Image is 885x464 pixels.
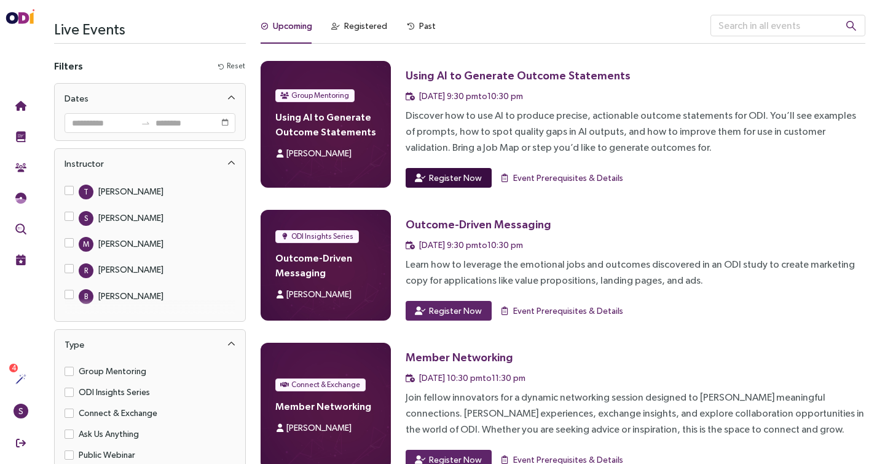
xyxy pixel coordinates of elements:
[15,223,26,234] img: Outcome Validation
[275,250,376,280] h4: Outcome-Driven Messaging
[291,378,360,391] span: Connect & Exchange
[275,399,376,414] h4: Member Networking
[406,68,631,83] div: Using AI to Generate Outcome Statements
[74,364,151,378] span: Group Mentoring
[12,364,16,372] span: 4
[286,423,352,433] span: [PERSON_NAME]
[98,211,163,225] div: [PERSON_NAME]
[406,390,865,438] div: Join fellow innovators for a dynamic networking session designed to [PERSON_NAME] meaningful conn...
[419,19,436,33] div: Past
[65,156,104,171] div: Instructor
[286,148,352,158] span: [PERSON_NAME]
[7,398,34,425] button: S
[7,430,34,457] button: Sign Out
[74,385,155,399] span: ODI Insights Series
[419,373,525,383] span: [DATE] 10:30 pm to 11:30 pm
[74,448,140,462] span: Public Webinar
[499,301,624,321] button: Event Prerequisites & Details
[419,240,523,250] span: [DATE] 9:30 pm to 10:30 pm
[513,171,623,185] span: Event Prerequisites & Details
[98,263,163,276] div: [PERSON_NAME]
[84,211,88,226] span: S
[84,185,88,199] span: T
[227,60,245,72] span: Reset
[406,168,492,188] button: Register Now
[65,337,84,352] div: Type
[291,230,353,242] span: ODI Insights Series
[74,427,144,441] span: Ask Us Anything
[98,185,163,198] div: [PERSON_NAME]
[7,366,34,393] button: Actions
[7,123,34,150] button: Training
[15,254,26,265] img: Live Events
[84,289,88,304] span: B
[65,91,88,106] div: Dates
[141,118,151,128] span: to
[141,118,151,128] span: swap-right
[7,246,34,273] button: Live Events
[273,19,312,33] div: Upcoming
[55,330,245,359] div: Type
[406,108,865,156] div: Discover how to use AI to produce precise, actionable outcome statements for ODI. You’ll see exam...
[55,84,245,113] div: Dates
[55,149,245,178] div: Instructor
[429,171,482,185] span: Register Now
[499,168,624,188] button: Event Prerequisites & Details
[406,217,551,232] div: Outcome-Driven Messaging
[429,304,482,318] span: Register Now
[54,58,83,73] h4: Filters
[15,162,26,173] img: Community
[74,406,162,420] span: Connect & Exchange
[419,91,523,101] span: [DATE] 9:30 pm to 10:30 pm
[710,15,865,36] input: Search in all events
[84,263,88,278] span: R
[98,289,163,303] div: [PERSON_NAME]
[98,237,163,250] div: [PERSON_NAME]
[513,304,623,318] span: Event Prerequisites & Details
[846,20,857,31] span: search
[406,350,513,365] div: Member Networking
[18,404,23,418] span: S
[286,289,352,299] span: [PERSON_NAME]
[406,257,865,289] div: Learn how to leverage the emotional jobs and outcomes discovered in an ODI study to create market...
[7,92,34,119] button: Home
[15,374,26,385] img: Actions
[7,154,34,181] button: Community
[15,131,26,142] img: Training
[83,237,89,252] span: M
[218,60,246,73] button: Reset
[7,185,34,212] button: Needs Framework
[9,364,18,372] sup: 4
[291,89,349,102] span: Group Mentoring
[7,215,34,242] button: Outcome Validation
[15,193,26,204] img: JTBD Needs Framework
[54,15,246,43] h3: Live Events
[406,301,492,321] button: Register Now
[836,15,867,36] button: search
[344,19,387,33] div: Registered
[275,110,376,139] h4: Using AI to Generate Outcome Statements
